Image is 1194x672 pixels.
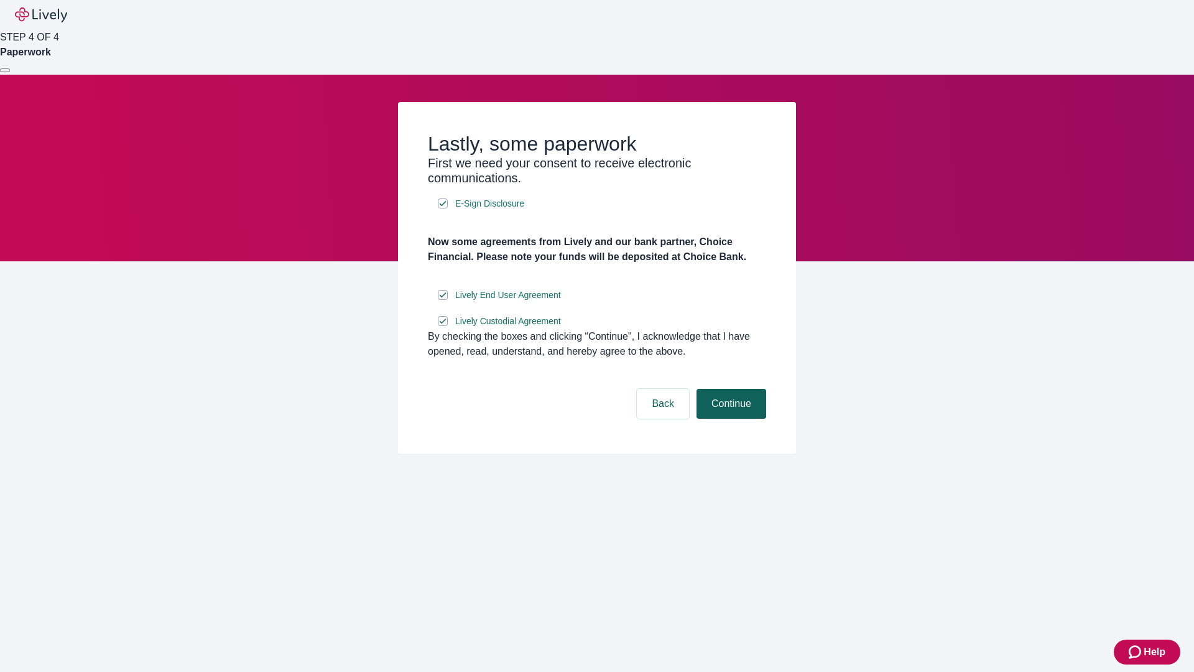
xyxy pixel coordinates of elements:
h3: First we need your consent to receive electronic communications. [428,156,766,185]
img: Lively [15,7,67,22]
svg: Zendesk support icon [1129,645,1144,660]
span: E-Sign Disclosure [455,197,524,210]
div: By checking the boxes and clicking “Continue", I acknowledge that I have opened, read, understand... [428,329,766,359]
span: Lively End User Agreement [455,289,561,302]
button: Zendesk support iconHelp [1114,640,1180,665]
a: e-sign disclosure document [453,314,563,329]
a: e-sign disclosure document [453,196,527,212]
button: Continue [696,389,766,419]
span: Help [1144,645,1165,660]
a: e-sign disclosure document [453,287,563,303]
span: Lively Custodial Agreement [455,315,561,328]
h2: Lastly, some paperwork [428,132,766,156]
button: Back [637,389,689,419]
h4: Now some agreements from Lively and our bank partner, Choice Financial. Please note your funds wi... [428,235,766,264]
